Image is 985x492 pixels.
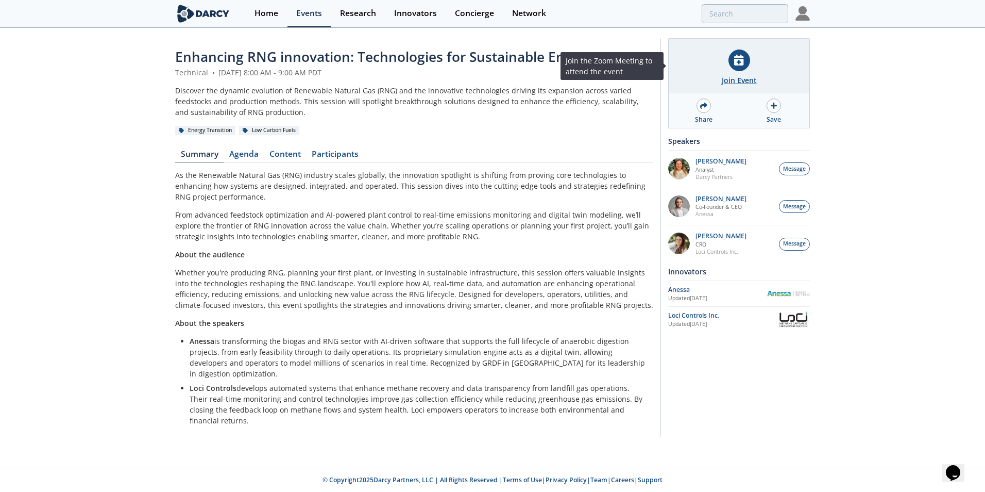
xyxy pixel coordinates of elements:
[779,200,810,213] button: Message
[239,126,299,135] div: Low Carbon Fuels
[783,165,806,173] span: Message
[190,383,236,393] strong: Loci Controls
[695,166,746,173] p: Analyst
[668,285,810,303] a: Anessa Updated[DATE] Anessa
[175,318,244,328] strong: About the speakers
[668,294,767,303] div: Updated [DATE]
[668,158,690,179] img: fddc0511-1997-4ded-88a0-30228072d75f
[546,475,587,484] a: Privacy Policy
[111,475,874,485] p: © Copyright 2025 Darcy Partners, LLC | All Rights Reserved | | | | |
[175,150,224,162] a: Summary
[722,75,757,86] div: Join Event
[779,162,810,175] button: Message
[695,203,746,210] p: Co-Founder & CEO
[668,320,777,329] div: Updated [DATE]
[695,158,746,165] p: [PERSON_NAME]
[695,233,746,240] p: [PERSON_NAME]
[695,195,746,203] p: [PERSON_NAME]
[175,250,245,259] strong: About the audience
[254,9,278,18] div: Home
[264,150,306,162] a: Content
[210,68,216,77] span: •
[668,233,690,254] img: 737ad19b-6c50-4cdf-92c7-29f5966a019e
[695,115,712,124] div: Share
[695,210,746,218] p: Anessa
[340,9,376,18] div: Research
[296,9,322,18] div: Events
[503,475,542,484] a: Terms of Use
[702,4,788,23] input: Advanced Search
[394,9,437,18] div: Innovators
[224,150,264,162] a: Agenda
[175,209,653,242] p: From advanced feedstock optimization and AI-powered plant control to real-time emissions monitori...
[590,475,607,484] a: Team
[767,115,781,124] div: Save
[668,195,690,217] img: 1fdb2308-3d70-46db-bc64-f6eabefcce4d
[175,47,593,66] span: Enhancing RNG innovation: Technologies for Sustainable Energy
[175,126,235,135] div: Energy Transition
[175,5,231,23] img: logo-wide.svg
[512,9,546,18] div: Network
[668,285,767,294] div: Anessa
[668,310,810,329] a: Loci Controls Inc. Updated[DATE] Loci Controls Inc.
[668,263,810,281] div: Innovators
[695,173,746,181] p: Darcy Partners
[190,336,646,379] p: is transforming the biogas and RNG sector with AI-driven software that supports the full lifecycl...
[175,267,653,310] p: Whether you're producing RNG, planning your first plant, or investing in sustainable infrastructu...
[783,240,806,248] span: Message
[668,132,810,150] div: Speakers
[638,475,663,484] a: Support
[942,451,975,482] iframe: chat widget
[175,85,653,118] div: Discover the dynamic evolution of Renewable Natural Gas (RNG) and the innovative technologies dri...
[611,475,634,484] a: Careers
[783,203,806,211] span: Message
[795,6,810,21] img: Profile
[190,383,646,426] p: develops automated systems that enhance methane recovery and data transparency from landfill gas ...
[175,67,653,78] div: Technical [DATE] 8:00 AM - 9:00 AM PDT
[455,9,494,18] div: Concierge
[175,170,653,202] p: As the Renewable Natural Gas (RNG) industry scales globally, the innovation spotlight is shifting...
[695,248,746,255] p: Loci Controls Inc.
[668,311,777,320] div: Loci Controls Inc.
[695,241,746,248] p: CRO
[777,310,810,329] img: Loci Controls Inc.
[190,336,214,346] strong: Anessa
[306,150,364,162] a: Participants
[767,291,810,297] img: Anessa
[779,238,810,251] button: Message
